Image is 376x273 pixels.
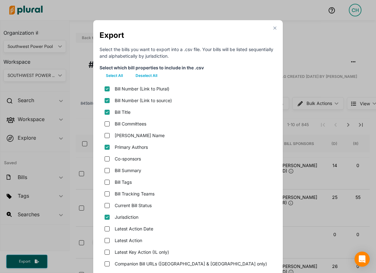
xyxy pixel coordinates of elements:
[115,237,142,244] label: Latest Action
[100,64,276,71] div: Select which bill properties to include in the .csv
[115,190,155,197] label: Bill Tracking Teams
[115,167,141,174] label: Bill Summary
[129,71,164,80] button: Deselect All
[115,144,148,150] label: Primary Authors
[115,85,169,92] label: Bill Number (Link to Plural)
[115,249,169,255] label: Latest Key Action (IL only)
[100,46,276,59] div: Select the bills you want to export into a .csv file. Your bills will be listed sequentially and ...
[115,179,132,185] label: Bill Tags
[115,260,267,267] label: Companion Bill URLs ([GEOGRAPHIC_DATA] & [GEOGRAPHIC_DATA] only)
[115,132,165,139] label: [PERSON_NAME] Name
[115,109,130,115] label: Bill Title
[100,30,276,41] div: Export
[115,155,141,162] label: Co-sponsors
[115,97,172,104] label: Bill Number (Link to source)
[355,252,370,267] div: Open Intercom Messenger
[115,214,138,220] label: Jurisdiction
[115,202,152,209] label: Current Bill Status
[115,120,146,127] label: Bill Committees
[100,71,129,80] button: Select All
[115,225,153,232] label: Latest Action Date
